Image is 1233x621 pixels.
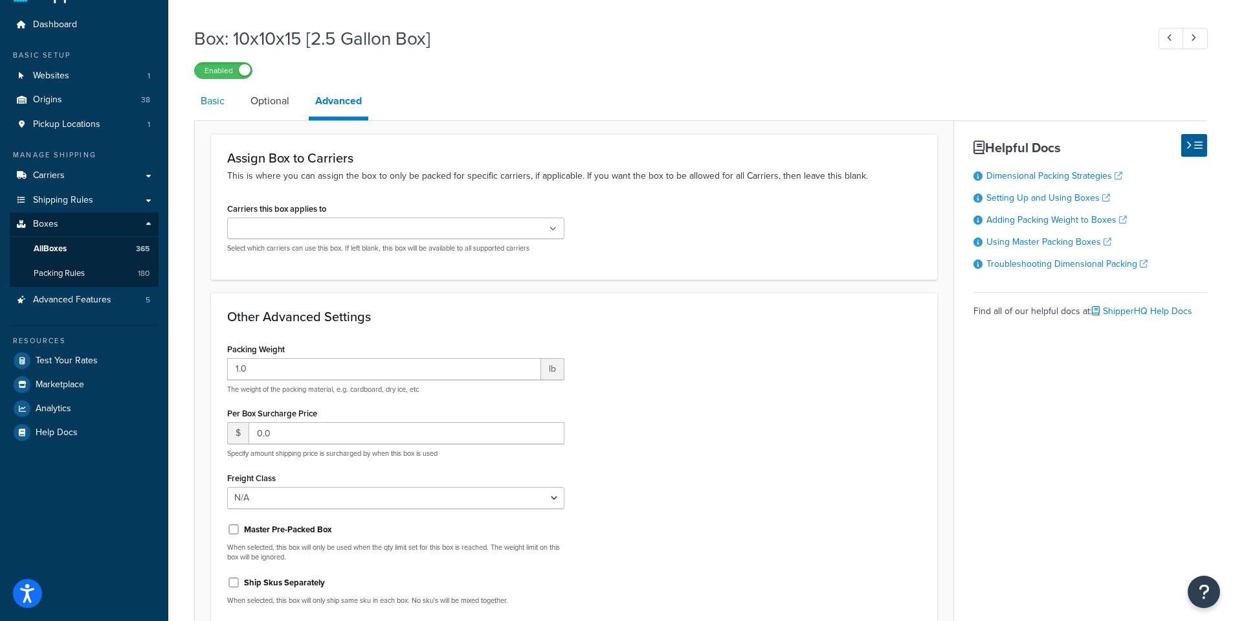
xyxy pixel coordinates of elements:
[10,349,159,372] a: Test Your Rates
[10,13,159,37] a: Dashboard
[1092,304,1192,318] a: ShipperHQ Help Docs
[138,268,150,279] span: 180
[244,577,325,589] label: Ship Skus Separately
[10,288,159,312] a: Advanced Features5
[10,88,159,112] li: Origins
[33,295,111,306] span: Advanced Features
[10,212,159,236] a: Boxes
[227,243,564,253] p: Select which carriers can use this box. If left blank, this box will be available to all supporte...
[986,169,1122,183] a: Dimensional Packing Strategies
[1183,28,1208,49] a: Next Record
[33,95,62,106] span: Origins
[973,141,1207,155] h3: Helpful Docs
[227,385,564,394] p: The weight of the packing material, e.g. cardboard, dry ice, etc
[34,243,67,254] span: All Boxes
[227,151,921,165] h3: Assign Box to Carriers
[986,257,1148,271] a: Troubleshooting Dimensional Packing
[136,243,150,254] span: 365
[1188,576,1220,608] button: Open Resource Center
[10,288,159,312] li: Advanced Features
[227,204,326,214] label: Carriers this box applies to
[33,170,65,181] span: Carriers
[194,26,1135,51] h1: Box: 10x10x15 [2.5 Gallon Box]
[227,169,921,183] p: This is where you can assign the box to only be packed for specific carriers, if applicable. If y...
[973,292,1207,321] div: Find all of our helpful docs at:
[986,213,1127,227] a: Adding Packing Weight to Boxes
[33,119,100,130] span: Pickup Locations
[10,64,159,88] li: Websites
[33,19,77,30] span: Dashboard
[36,356,98,367] span: Test Your Rates
[34,268,85,279] span: Packing Rules
[10,188,159,212] a: Shipping Rules
[541,358,564,380] span: lb
[36,427,78,438] span: Help Docs
[227,449,564,458] p: Specify amount shipping price is surcharged by when this box is used
[986,235,1111,249] a: Using Master Packing Boxes
[986,191,1110,205] a: Setting Up and Using Boxes
[10,335,159,346] div: Resources
[10,50,159,61] div: Basic Setup
[10,397,159,420] a: Analytics
[33,195,93,206] span: Shipping Rules
[146,295,150,306] span: 5
[148,71,150,82] span: 1
[227,422,249,444] span: $
[36,379,84,390] span: Marketplace
[244,85,296,117] a: Optional
[227,310,921,324] h3: Other Advanced Settings
[10,237,159,261] a: AllBoxes365
[10,212,159,286] li: Boxes
[10,88,159,112] a: Origins38
[227,409,317,418] label: Per Box Surcharge Price
[10,421,159,444] a: Help Docs
[1181,134,1207,157] button: Hide Help Docs
[227,344,285,354] label: Packing Weight
[36,403,71,414] span: Analytics
[244,524,332,536] label: Master Pre-Packed Box
[10,262,159,286] li: Packing Rules
[1159,28,1184,49] a: Previous Record
[227,473,276,483] label: Freight Class
[141,95,150,106] span: 38
[10,113,159,137] li: Pickup Locations
[33,219,58,230] span: Boxes
[10,164,159,188] a: Carriers
[309,85,368,120] a: Advanced
[227,543,564,563] p: When selected, this box will only be used when the qty limit set for this box is reached. The wei...
[10,150,159,161] div: Manage Shipping
[10,64,159,88] a: Websites1
[10,113,159,137] a: Pickup Locations1
[195,63,252,78] label: Enabled
[33,71,69,82] span: Websites
[194,85,231,117] a: Basic
[10,373,159,396] a: Marketplace
[148,119,150,130] span: 1
[227,596,564,605] p: When selected, this box will only ship same sku in each box. No sku's will be mixed together.
[10,262,159,286] a: Packing Rules180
